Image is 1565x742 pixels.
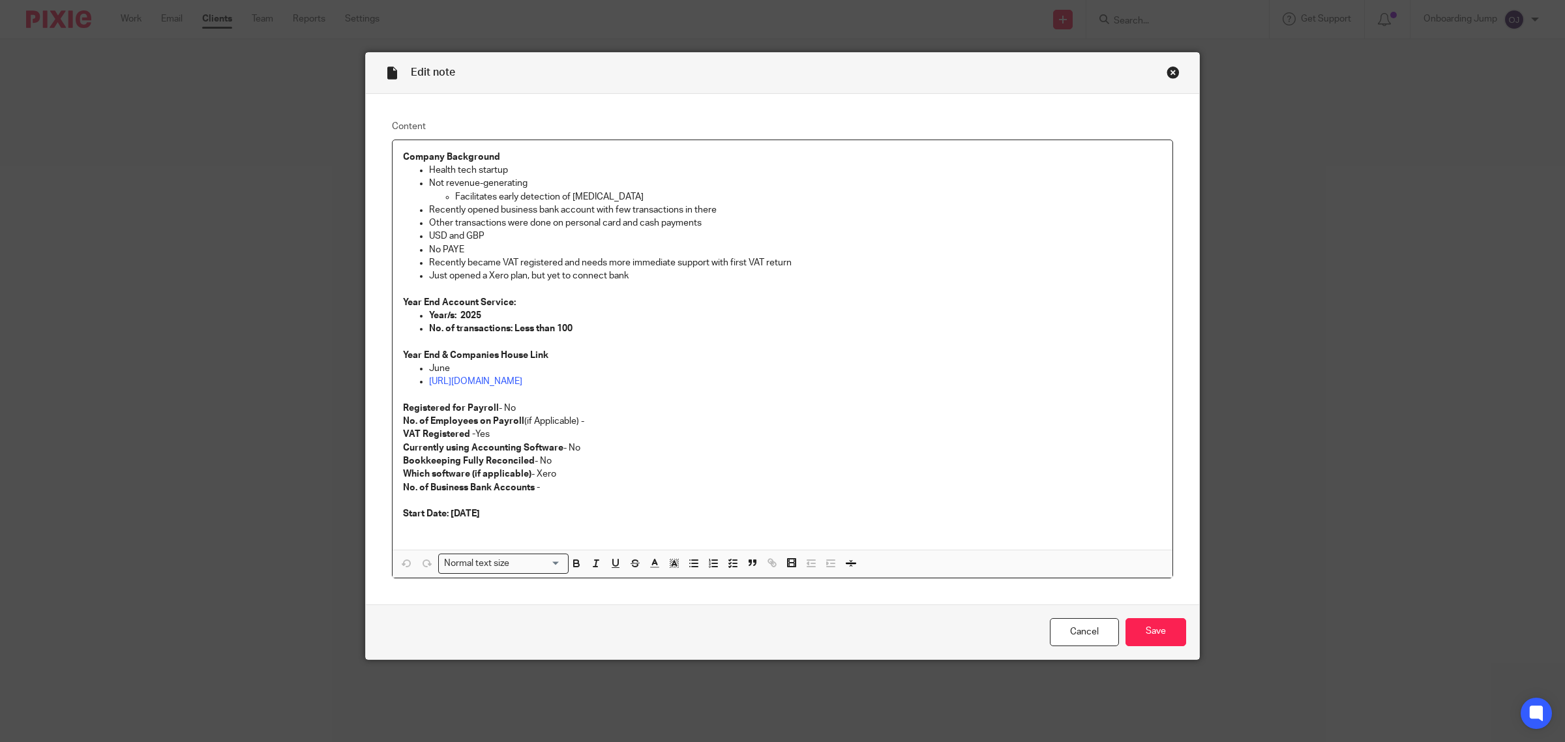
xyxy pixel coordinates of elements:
p: USD and GBP [429,230,1162,243]
strong: Bookkeeping Fully Reconciled [403,456,535,466]
p: Recently became VAT registered and needs more immediate support with first VAT return [429,256,1162,269]
strong: Registered for Payroll [403,404,499,413]
strong: No. of Employees on Payroll [403,417,524,426]
p: - No [403,402,1162,415]
p: Yes [403,428,1162,441]
strong: Start Date: [DATE] [403,509,480,518]
strong: Year End Account Service: [403,298,516,307]
strong: VAT Registered - [403,430,475,439]
p: Other transactions were done on personal card and cash payments [429,216,1162,230]
p: Recently opened business bank account with few transactions in there [429,203,1162,216]
label: Content [392,120,1173,133]
strong: Year End & Companies House Link [403,351,548,360]
span: Normal text size [441,557,513,571]
p: Health tech startup [429,164,1162,177]
strong: Year/s: 2025 [429,311,481,320]
p: - Xero [403,467,1162,481]
strong: No. of Business Bank Accounts - [403,483,540,492]
p: June [429,362,1162,375]
strong: Company Background [403,153,500,162]
p: Not revenue-generating [429,177,1162,190]
p: No PAYE [429,243,1162,256]
div: Close this dialog window [1167,66,1180,79]
div: Search for option [438,554,569,574]
strong: Which software (if applicable) [403,469,531,479]
p: - No [403,454,1162,467]
strong: Currently using Accounting Software [403,443,563,453]
p: Just opened a Xero plan, but yet to connect bank [429,269,1162,282]
p: - No [403,441,1162,454]
p: Facilitates early detection of [MEDICAL_DATA] [455,190,1162,203]
a: [URL][DOMAIN_NAME] [429,377,522,386]
input: Search for option [514,557,561,571]
span: Edit note [411,67,455,78]
p: (if Applicable) - [403,415,1162,428]
strong: No. of transactions: Less than 100 [429,324,573,333]
a: Cancel [1050,618,1119,646]
input: Save [1125,618,1186,646]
